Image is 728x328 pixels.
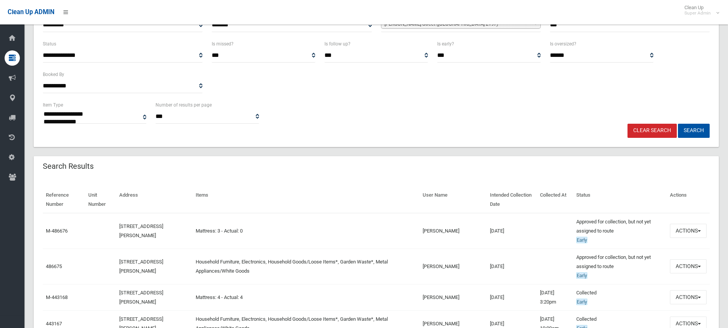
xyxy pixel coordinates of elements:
label: Is early? [437,40,454,48]
a: Clear Search [627,124,677,138]
a: [STREET_ADDRESS][PERSON_NAME] [119,223,163,238]
label: Is follow up? [324,40,350,48]
label: Is missed? [212,40,233,48]
td: [DATE] [487,213,537,249]
td: [PERSON_NAME] [420,249,487,284]
button: Search [678,124,710,138]
td: [DATE] [487,249,537,284]
th: Reference Number [43,187,85,213]
label: Status [43,40,56,48]
button: Actions [670,224,707,238]
td: Mattress: 4 - Actual: 4 [193,284,420,310]
button: Actions [670,259,707,273]
th: Address [116,187,193,213]
td: Mattress: 3 - Actual: 0 [193,213,420,249]
td: Household Furniture, Electronics, Household Goods/Loose Items*, Garden Waste*, Metal Appliances/W... [193,249,420,284]
td: [DATE] [487,284,537,310]
td: Approved for collection, but not yet assigned to route [573,213,667,249]
th: Collected At [537,187,573,213]
label: Booked By [43,70,64,79]
a: M-486676 [46,228,68,234]
a: M-443168 [46,294,68,300]
th: Intended Collection Date [487,187,537,213]
a: 443167 [46,321,62,326]
span: Clean Up ADMIN [8,8,54,16]
small: Super Admin [684,10,711,16]
a: [STREET_ADDRESS][PERSON_NAME] [119,290,163,305]
span: Early [576,272,587,279]
th: Actions [667,187,710,213]
span: Early [576,237,587,243]
td: [DATE] 3:20pm [537,284,573,310]
a: 486675 [46,263,62,269]
span: Clean Up [681,5,718,16]
label: Is oversized? [550,40,576,48]
th: User Name [420,187,487,213]
td: [PERSON_NAME] [420,284,487,310]
button: Actions [670,290,707,304]
a: [STREET_ADDRESS][PERSON_NAME] [119,259,163,274]
span: Early [576,299,587,305]
header: Search Results [34,159,103,174]
td: Approved for collection, but not yet assigned to route [573,249,667,284]
td: [PERSON_NAME] [420,213,487,249]
th: Status [573,187,667,213]
label: Number of results per page [156,101,212,109]
td: Collected [573,284,667,310]
th: Items [193,187,420,213]
th: Unit Number [85,187,116,213]
label: Item Type [43,101,63,109]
